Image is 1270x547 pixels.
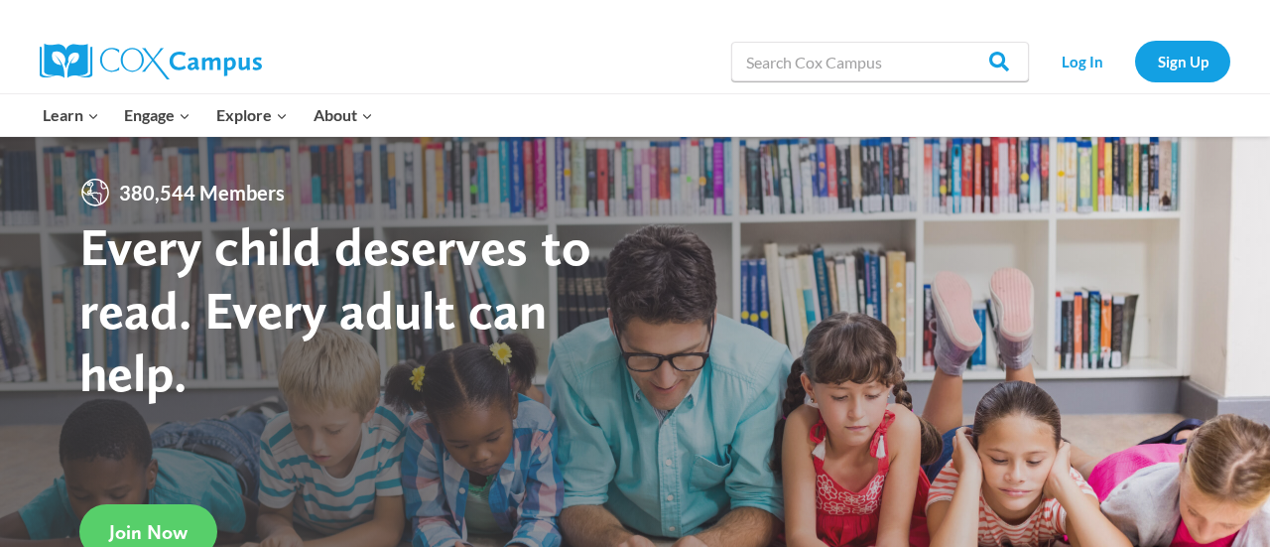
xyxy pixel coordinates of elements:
[30,94,385,136] nav: Primary Navigation
[43,102,99,128] span: Learn
[109,520,188,544] span: Join Now
[1135,41,1230,81] a: Sign Up
[1039,41,1230,81] nav: Secondary Navigation
[111,177,293,208] span: 380,544 Members
[79,214,591,404] strong: Every child deserves to read. Every adult can help.
[1039,41,1125,81] a: Log In
[731,42,1029,81] input: Search Cox Campus
[40,44,262,79] img: Cox Campus
[314,102,373,128] span: About
[124,102,190,128] span: Engage
[216,102,288,128] span: Explore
